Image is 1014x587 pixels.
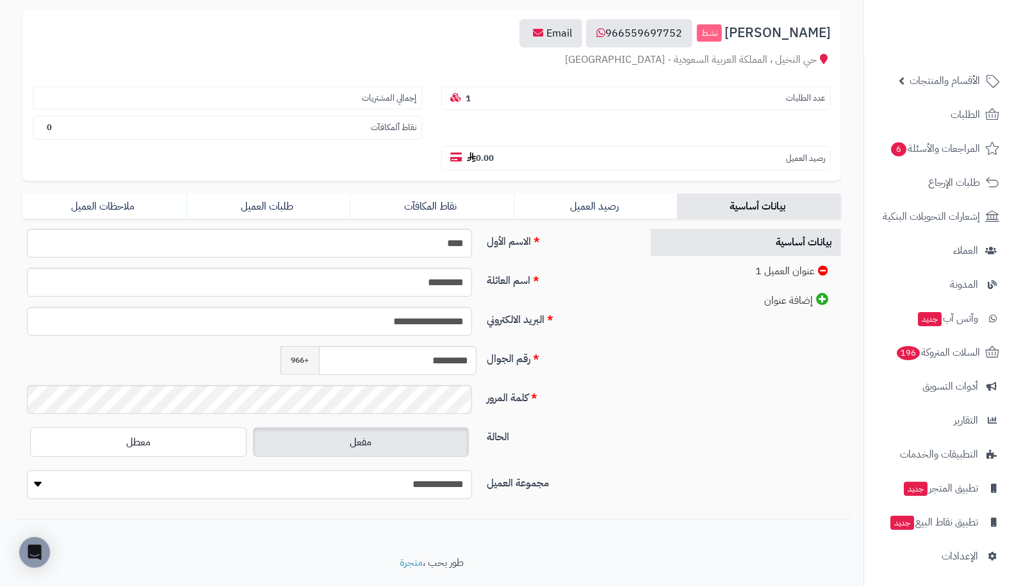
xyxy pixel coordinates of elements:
[872,405,1006,436] a: التقارير
[928,174,980,192] span: طلبات الإرجاع
[697,24,722,42] small: نشط
[927,21,1002,47] img: logo-2.png
[482,268,637,288] label: اسم العائلة
[47,121,52,133] b: 0
[350,194,514,219] a: نقاط المكافآت
[19,537,50,568] div: Open Intercom Messenger
[371,122,416,134] small: نقاط ألمكافآت
[482,229,637,249] label: الاسم الأول
[951,106,980,124] span: الطلبات
[872,303,1006,334] a: وآتس آبجديد
[126,434,151,450] span: معطل
[466,92,471,104] b: 1
[651,229,841,256] a: بيانات أساسية
[896,345,921,361] span: 196
[872,371,1006,402] a: أدوات التسويق
[890,142,907,157] span: 6
[482,307,637,327] label: البريد الالكتروني
[400,555,423,570] a: متجرة
[651,286,841,315] a: إضافة عنوان
[872,235,1006,266] a: العملاء
[482,346,637,367] label: رقم الجوال
[954,411,978,429] span: التقارير
[786,153,825,165] small: رصيد العميل
[904,482,928,496] span: جديد
[918,312,942,326] span: جديد
[872,201,1006,232] a: إشعارات التحويلات البنكية
[950,276,978,293] span: المدونة
[586,19,692,47] a: 966559697752
[883,208,980,226] span: إشعارات التحويلات البنكية
[33,53,831,67] div: حي النخيل ، المملكة العربية السعودية - [GEOGRAPHIC_DATA]
[872,133,1006,164] a: المراجعات والأسئلة6
[651,258,841,285] a: عنوان العميل 1
[872,99,1006,130] a: الطلبات
[872,473,1006,504] a: تطبيق المتجرجديد
[922,377,978,395] span: أدوات التسويق
[482,424,637,445] label: الحالة
[281,346,319,375] span: +966
[677,194,841,219] a: بيانات أساسية
[917,310,978,327] span: وآتس آب
[872,167,1006,198] a: طلبات الإرجاع
[872,269,1006,300] a: المدونة
[889,513,978,531] span: تطبيق نقاط البيع
[467,152,494,164] b: 0.00
[895,343,980,361] span: السلات المتروكة
[890,140,980,158] span: المراجعات والأسئلة
[514,194,678,219] a: رصيد العميل
[362,92,416,104] small: إجمالي المشتريات
[953,242,978,260] span: العملاء
[872,507,1006,538] a: تطبيق نقاط البيعجديد
[942,547,978,565] span: الإعدادات
[786,92,825,104] small: عدد الطلبات
[186,194,350,219] a: طلبات العميل
[482,385,637,406] label: كلمة المرور
[872,439,1006,470] a: التطبيقات والخدمات
[482,470,637,491] label: مجموعة العميل
[350,434,372,450] span: مفعل
[890,516,914,530] span: جديد
[724,26,831,40] span: [PERSON_NAME]
[903,479,978,497] span: تطبيق المتجر
[872,541,1006,572] a: الإعدادات
[519,19,582,47] a: Email
[910,72,980,90] span: الأقسام والمنتجات
[900,445,978,463] span: التطبيقات والخدمات
[22,194,186,219] a: ملاحظات العميل
[872,337,1006,368] a: السلات المتروكة196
